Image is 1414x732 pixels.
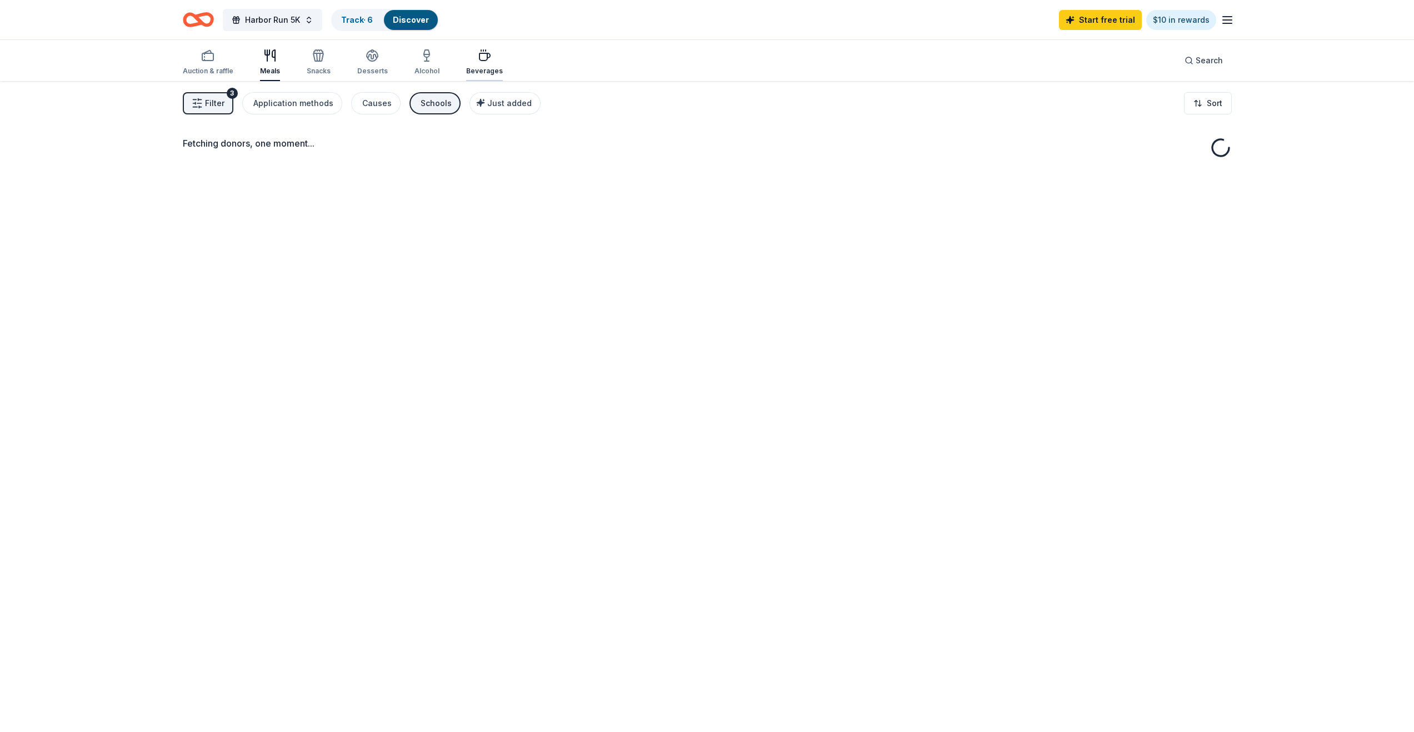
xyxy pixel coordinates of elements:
button: Sort [1184,92,1232,114]
div: Snacks [307,67,331,76]
button: Track· 6Discover [331,9,439,31]
button: Auction & raffle [183,44,233,81]
button: Snacks [307,44,331,81]
button: Just added [469,92,541,114]
div: Fetching donors, one moment... [183,137,1232,150]
button: Causes [351,92,401,114]
div: Desserts [357,67,388,76]
button: Beverages [466,44,503,81]
button: Alcohol [414,44,439,81]
span: Filter [205,97,224,110]
button: Filter3 [183,92,233,114]
div: Auction & raffle [183,67,233,76]
div: Alcohol [414,67,439,76]
a: Home [183,7,214,33]
a: Track· 6 [341,15,373,24]
a: Discover [393,15,429,24]
span: Just added [487,98,532,108]
button: Search [1176,49,1232,72]
a: $10 in rewards [1146,10,1216,30]
span: Sort [1207,97,1222,110]
div: 3 [227,88,238,99]
div: Causes [362,97,392,110]
div: Meals [260,67,280,76]
span: Search [1196,54,1223,67]
span: Harbor Run 5K [245,13,300,27]
button: Desserts [357,44,388,81]
button: Schools [409,92,461,114]
button: Meals [260,44,280,81]
div: Schools [421,97,452,110]
button: Harbor Run 5K [223,9,322,31]
a: Start free trial [1059,10,1142,30]
div: Beverages [466,67,503,76]
button: Application methods [242,92,342,114]
div: Application methods [253,97,333,110]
